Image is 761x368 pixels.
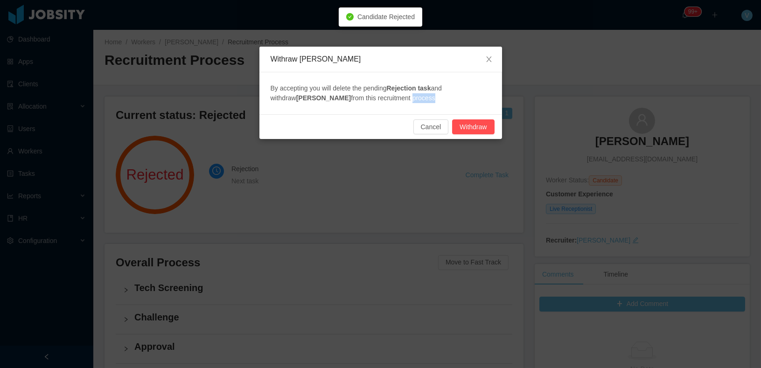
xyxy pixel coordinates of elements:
[296,94,351,102] strong: [PERSON_NAME]
[413,119,449,134] button: Cancel
[271,54,491,64] div: Withraw [PERSON_NAME]
[452,119,494,134] button: Withdraw
[476,47,502,73] button: Close
[357,13,415,21] span: Candidate Rejected
[485,56,493,63] i: icon: close
[351,94,435,102] span: from this recruitment process
[387,84,431,92] strong: Rejection task
[346,13,354,21] i: icon: check-circle
[271,84,387,92] span: By accepting you will delete the pending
